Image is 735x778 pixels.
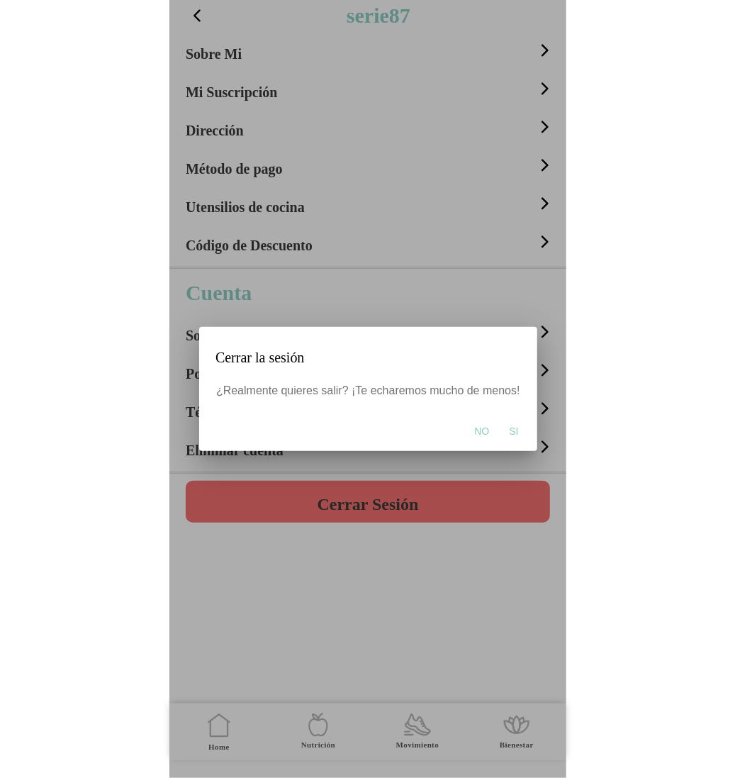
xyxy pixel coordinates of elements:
span: Si [509,424,518,438]
button: No [467,417,496,445]
span: No [474,424,489,438]
button: Si [502,417,525,445]
h2: Cerrar la sesión [215,341,520,374]
div: ¿Realmente quieres salir? ¡Te echaremos mucho de menos! [198,384,537,411]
